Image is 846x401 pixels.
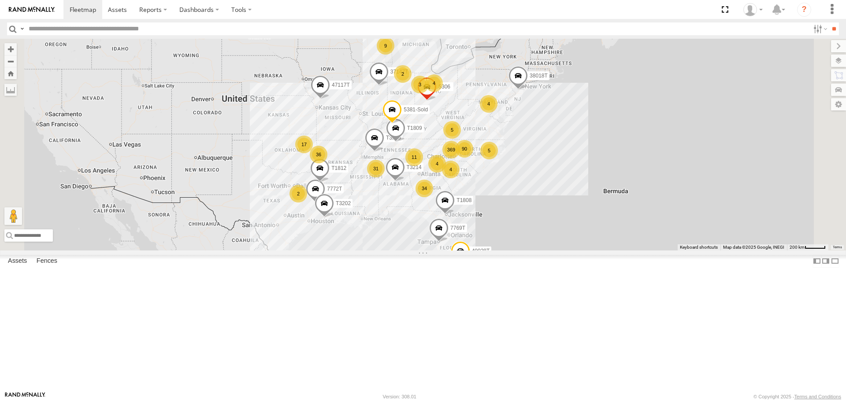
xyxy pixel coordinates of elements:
[438,84,450,90] span: 5306
[442,161,460,178] div: 4
[327,186,342,192] span: 7772T
[4,84,17,96] label: Measure
[530,73,548,79] span: 38018T
[407,164,422,170] span: T3214
[5,392,45,401] a: Visit our Website
[450,225,465,231] span: 7769T
[787,244,828,250] button: Map Scale: 200 km per 44 pixels
[472,248,490,254] span: 40028T
[332,82,350,88] span: 47117T
[680,244,718,250] button: Keyboard shortcuts
[740,3,766,16] div: Dwight Wallace
[289,185,307,202] div: 2
[331,165,346,171] span: T1812
[411,76,429,93] div: 3
[833,245,842,249] a: Terms (opens in new tab)
[32,255,62,268] label: Fences
[405,148,423,166] div: 11
[442,141,460,158] div: 369
[367,160,385,177] div: 31
[831,98,846,110] label: Map Settings
[821,255,830,268] label: Dock Summary Table to the Right
[377,37,394,55] div: 9
[390,69,408,75] span: 37147T
[4,255,31,268] label: Assets
[4,43,17,55] button: Zoom in
[428,155,446,173] div: 4
[9,7,55,13] img: rand-logo.svg
[810,22,829,35] label: Search Filter Options
[336,200,351,206] span: T3202
[480,142,498,159] div: 5
[416,180,433,197] div: 34
[456,197,471,203] span: T1808
[794,394,841,399] a: Terms and Conditions
[383,394,416,399] div: Version: 308.01
[407,125,422,131] span: T1809
[456,140,473,158] div: 90
[394,65,412,83] div: 2
[404,107,428,113] span: 5381-Sold
[4,55,17,67] button: Zoom out
[723,245,784,250] span: Map data ©2025 Google, INEGI
[813,255,821,268] label: Dock Summary Table to the Left
[831,255,839,268] label: Hide Summary Table
[443,121,461,139] div: 5
[310,146,327,163] div: 36
[425,74,443,92] div: 4
[19,22,26,35] label: Search Query
[753,394,841,399] div: © Copyright 2025 -
[480,95,497,113] div: 4
[295,136,313,153] div: 17
[797,3,811,17] i: ?
[4,207,22,225] button: Drag Pegman onto the map to open Street View
[790,245,805,250] span: 200 km
[4,67,17,79] button: Zoom Home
